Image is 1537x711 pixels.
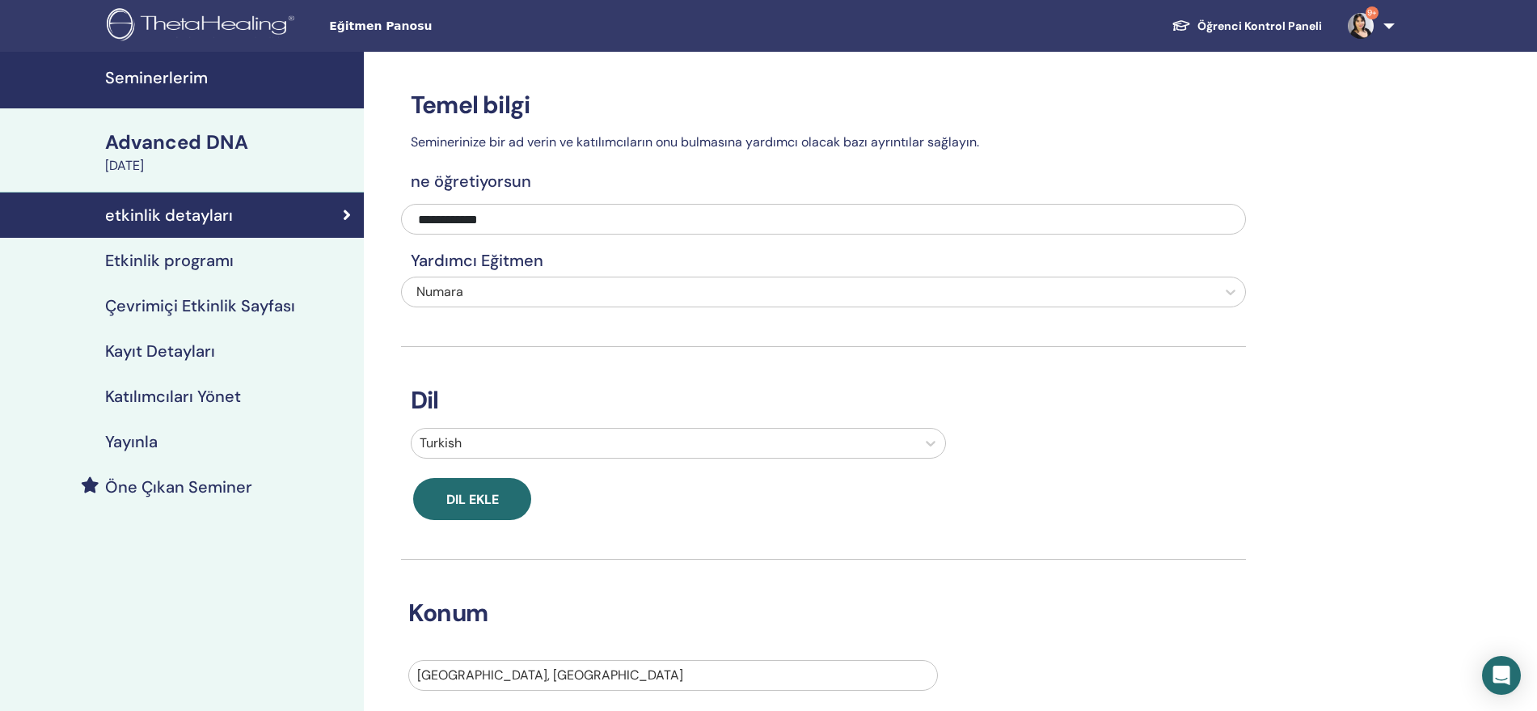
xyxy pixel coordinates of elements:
[105,129,354,156] div: Advanced DNA
[105,205,233,225] h4: etkinlik detayları
[107,8,300,44] img: logo.png
[1366,6,1379,19] span: 9+
[95,129,364,176] a: Advanced DNA[DATE]
[399,599,1224,628] h3: Konum
[1172,19,1191,32] img: graduation-cap-white.svg
[329,18,572,35] span: Eğitmen Panosu
[105,387,241,406] h4: Katılımcıları Yönet
[401,251,1246,270] h4: Yardımcı Eğitmen
[413,478,531,520] button: Dil ekle
[401,133,1246,152] p: Seminerinize bir ad verin ve katılımcıların onu bulmasına yardımcı olacak bazı ayrıntılar sağlayın.
[105,251,234,270] h4: Etkinlik programı
[401,386,1246,415] h3: Dil
[416,283,463,300] span: Numara
[105,296,295,315] h4: Çevrimiçi Etkinlik Sayfası
[105,341,215,361] h4: Kayıt Detayları
[1348,13,1374,39] img: default.jpg
[1159,11,1335,41] a: Öğrenci Kontrol Paneli
[1482,656,1521,695] div: Open Intercom Messenger
[105,156,354,176] div: [DATE]
[105,68,354,87] h4: Seminerlerim
[401,91,1246,120] h3: Temel bilgi
[446,491,499,508] span: Dil ekle
[105,432,158,451] h4: Yayınla
[401,171,1246,191] h4: ne öğretiyorsun
[105,477,252,497] h4: Öne Çıkan Seminer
